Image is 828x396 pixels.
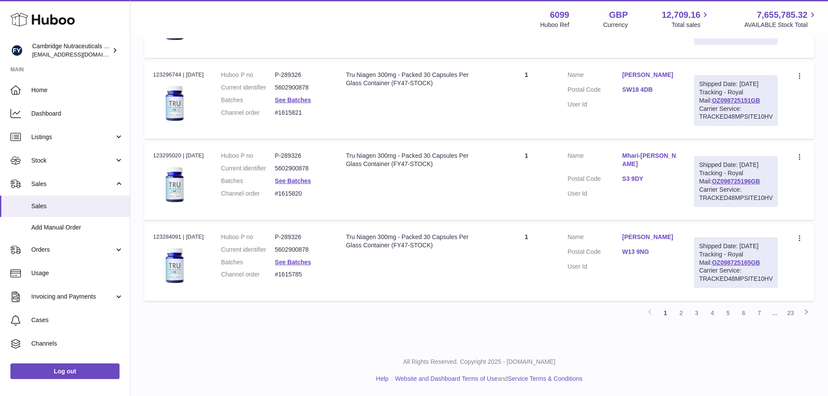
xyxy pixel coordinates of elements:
p: All Rights Reserved. Copyright 2025 - [DOMAIN_NAME] [137,358,821,366]
a: SW18 4DB [622,86,677,94]
dt: Postal Code [568,175,622,185]
dt: Huboo P no [221,152,275,160]
dt: User Id [568,100,622,109]
div: Tracking - Royal Mail: [694,156,778,206]
div: Huboo Ref [540,21,569,29]
dd: 5602900878 [275,246,329,254]
div: Tru Niagen 300mg - Packed 30 Capsules Per Glass Container (FY47-STOCK) [346,71,485,87]
dd: P-289326 [275,233,329,241]
div: Carrier Service: TRACKED48MPSITE10HV [699,105,773,121]
div: Tru Niagen 300mg - Packed 30 Capsules Per Glass Container (FY47-STOCK) [346,233,485,250]
a: See Batches [275,177,311,184]
span: Total sales [672,21,710,29]
td: 1 [494,62,559,139]
a: OZ098725165GB [712,259,760,266]
dd: #1615785 [275,270,329,279]
dt: Channel order [221,190,275,198]
dt: Postal Code [568,86,622,96]
a: 5 [720,305,736,321]
dt: Current identifier [221,246,275,254]
dt: Channel order [221,109,275,117]
span: Invoicing and Payments [31,293,114,301]
a: Log out [10,363,120,379]
a: See Batches [275,259,311,266]
span: Home [31,86,123,94]
span: 7,655,785.32 [757,9,808,21]
a: 2 [673,305,689,321]
a: Website and Dashboard Terms of Use [395,375,498,382]
dd: 5602900878 [275,83,329,92]
a: [PERSON_NAME] [622,71,677,79]
div: Shipped Date: [DATE] [699,80,773,88]
li: and [392,375,582,383]
div: 123296744 | [DATE] [153,71,204,79]
dd: #1615820 [275,190,329,198]
span: AVAILABLE Stock Total [744,21,818,29]
dd: P-289326 [275,152,329,160]
dt: Huboo P no [221,71,275,79]
span: Listings [31,133,114,141]
td: 1 [494,224,559,301]
a: 3 [689,305,705,321]
div: Tracking - Royal Mail: [694,237,778,288]
div: Cambridge Nutraceuticals Ltd [32,42,110,59]
div: Shipped Date: [DATE] [699,242,773,250]
dt: Name [568,152,622,170]
a: 1 [658,305,673,321]
dt: Current identifier [221,164,275,173]
a: S3 9DY [622,175,677,183]
div: Tru Niagen 300mg - Packed 30 Capsules Per Glass Container (FY47-STOCK) [346,152,485,168]
a: W13 9NG [622,248,677,256]
strong: GBP [609,9,628,21]
img: 60991643022773.jpg [153,243,196,287]
a: Help [376,375,389,382]
a: 7 [752,305,767,321]
dt: Channel order [221,270,275,279]
dd: #1615821 [275,109,329,117]
a: 12,709.16 Total sales [662,9,710,29]
div: Shipped Date: [DATE] [699,161,773,169]
span: Sales [31,180,114,188]
a: Service Terms & Conditions [508,375,582,382]
img: 60991643022773.jpg [153,163,196,206]
span: Orders [31,246,114,254]
dt: User Id [568,263,622,271]
a: [PERSON_NAME] [622,233,677,241]
dd: 5602900878 [275,164,329,173]
dt: User Id [568,190,622,198]
span: [EMAIL_ADDRESS][DOMAIN_NAME] [32,51,128,58]
a: Mhari-[PERSON_NAME] [622,152,677,168]
dt: Postal Code [568,248,622,258]
div: 123295020 | [DATE] [153,152,204,160]
a: 23 [783,305,798,321]
dt: Name [568,71,622,81]
div: Carrier Service: TRACKED48MPSITE10HV [699,186,773,202]
span: Add Manual Order [31,223,123,232]
strong: 6099 [550,9,569,21]
dt: Current identifier [221,83,275,92]
div: Carrier Service: TRACKED48MPSITE10HV [699,266,773,283]
dt: Batches [221,177,275,185]
a: 4 [705,305,720,321]
dt: Name [568,233,622,243]
a: OZ098725196GB [712,178,760,185]
div: 123284091 | [DATE] [153,233,204,241]
span: 12,709.16 [662,9,700,21]
td: 1 [494,143,559,220]
dt: Batches [221,258,275,266]
span: Dashboard [31,110,123,118]
span: Stock [31,156,114,165]
span: ... [767,305,783,321]
dt: Huboo P no [221,233,275,241]
dt: Batches [221,96,275,104]
img: 60991643022773.jpg [153,81,196,125]
span: Sales [31,202,123,210]
dd: P-289326 [275,71,329,79]
div: Currency [603,21,628,29]
a: 6 [736,305,752,321]
a: OZ098725151GB [712,97,760,104]
img: internalAdmin-6099@internal.huboo.com [10,44,23,57]
span: Channels [31,339,123,348]
span: Cases [31,316,123,324]
span: Usage [31,269,123,277]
